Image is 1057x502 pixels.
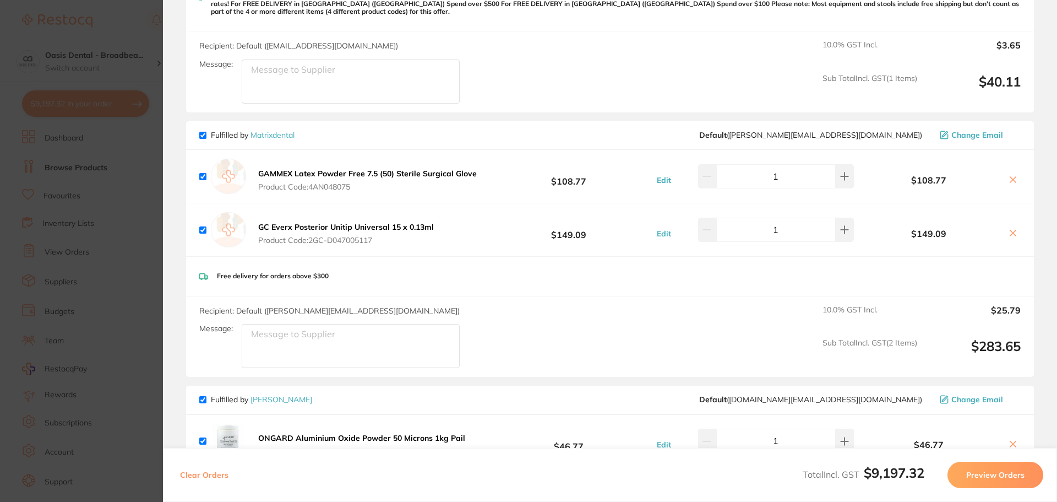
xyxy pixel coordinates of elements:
button: Change Email [936,130,1021,140]
span: Sub Total Incl. GST ( 1 Items) [822,74,917,104]
b: Default [699,130,727,140]
img: empty.jpg [211,159,246,194]
span: 10.0 % GST Incl. [822,305,917,330]
b: $46.77 [857,440,1001,450]
label: Message: [199,60,233,69]
b: $149.09 [857,229,1001,239]
span: Recipient: Default ( [PERSON_NAME][EMAIL_ADDRESS][DOMAIN_NAME] ) [199,306,460,316]
output: $283.65 [926,338,1021,369]
p: Fulfilled by [211,131,295,139]
span: customer.care@henryschein.com.au [699,395,922,404]
img: empty.jpg [211,212,246,247]
a: [PERSON_NAME] [250,395,312,404]
span: Product Code: 4AN048075 [258,182,477,191]
button: Edit [653,229,674,239]
span: Sub Total Incl. GST ( 2 Items) [822,338,917,369]
span: 10.0 % GST Incl. [822,40,917,64]
label: Message: [199,324,233,333]
span: peter@matrixdental.com.au [699,131,922,139]
button: ONGARD Aluminium Oxide Powder 50 Microns 1kg Pail Product Code:WN-990902 [255,433,468,456]
span: Product Code: 2GC-D047005117 [258,236,434,245]
span: Recipient: Default ( [EMAIL_ADDRESS][DOMAIN_NAME] ) [199,41,398,51]
b: $9,197.32 [864,465,924,481]
b: ONGARD Aluminium Oxide Powder 50 Microns 1kg Pail [258,433,465,443]
img: OWN3cHg0Ng [211,424,246,459]
b: $149.09 [487,220,651,240]
output: $40.11 [926,74,1021,104]
p: Free delivery for orders above $300 [217,272,329,280]
button: GC Everx Posterior Unitip Universal 15 x 0.13ml Product Code:2GC-D047005117 [255,222,437,245]
b: $108.77 [487,166,651,187]
span: Change Email [951,395,1003,404]
button: GAMMEX Latex Powder Free 7.5 (50) Sterile Surgical Glove Product Code:4AN048075 [255,169,480,192]
output: $3.65 [926,40,1021,64]
button: Edit [653,440,674,450]
button: Edit [653,175,674,185]
button: Clear Orders [177,462,232,488]
button: Preview Orders [947,462,1043,488]
p: Fulfilled by [211,395,312,404]
b: GC Everx Posterior Unitip Universal 15 x 0.13ml [258,222,434,232]
span: Product Code: WN-990902 [258,447,465,456]
b: Default [699,395,727,404]
b: $46.77 [487,431,651,451]
a: Matrixdental [250,130,295,140]
output: $25.79 [926,305,1021,330]
span: Change Email [951,131,1003,139]
button: Change Email [936,395,1021,404]
span: Total Incl. GST [803,469,924,480]
b: GAMMEX Latex Powder Free 7.5 (50) Sterile Surgical Glove [258,169,477,179]
b: $108.77 [857,175,1001,185]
